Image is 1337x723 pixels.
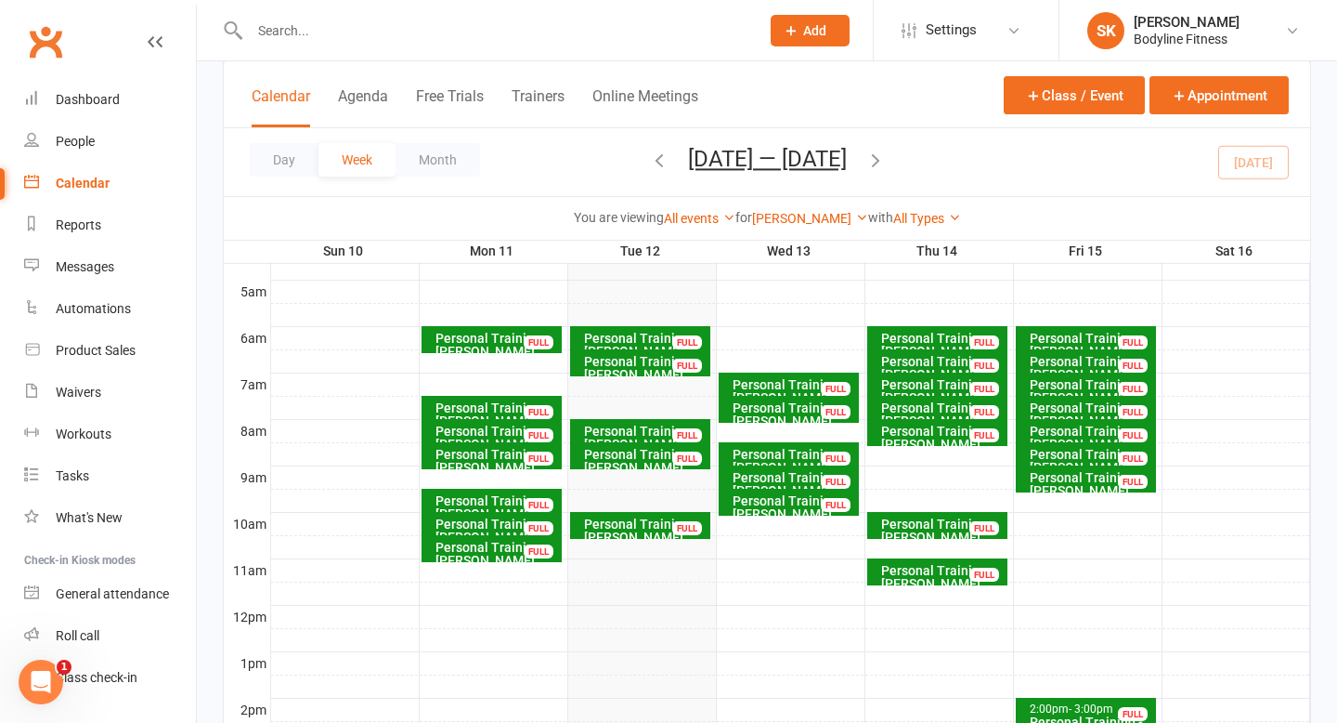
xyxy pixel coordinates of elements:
div: FULL [1118,452,1148,466]
div: Personal Training - [PERSON_NAME] [880,355,1004,381]
th: Tue 12 [567,240,716,263]
a: Automations [24,288,196,330]
th: Sat 16 [1162,240,1310,263]
div: Personal Training - [PERSON_NAME] [880,332,1004,358]
div: Personal Training - [PERSON_NAME] [732,378,855,404]
a: Workouts [24,414,196,455]
div: Personal Training - [PERSON_NAME] [1029,448,1152,474]
div: FULL [1118,359,1148,373]
div: Personal Training - [PERSON_NAME] [732,401,855,427]
div: Personal Training - [PERSON_NAME] [1029,471,1152,497]
button: Calendar [252,87,310,127]
a: Dashboard [24,79,196,121]
input: Search... [244,18,746,44]
div: Personal Training - [PERSON_NAME] [1029,401,1152,427]
div: Personal Training - [PERSON_NAME] [880,518,1004,544]
th: 11am [224,559,270,582]
div: FULL [821,475,850,489]
th: 7am [224,373,270,396]
strong: with [868,210,893,225]
div: Roll call [56,628,99,643]
div: Personal Training - [PERSON_NAME] [732,494,855,520]
button: Appointment [1149,76,1289,114]
th: 10am [224,512,270,535]
th: 1pm [224,651,270,675]
div: FULL [821,382,850,396]
span: Settings [926,9,977,51]
div: Dashboard [56,92,120,107]
div: FULL [1118,382,1148,396]
div: FULL [969,382,999,396]
div: FULL [969,335,999,349]
a: General attendance kiosk mode [24,573,196,615]
a: Waivers [24,372,196,414]
div: FULL [524,545,553,559]
div: Personal Training - [PERSON_NAME] [1029,355,1152,381]
div: Personal Training - [PERSON_NAME] [435,332,558,358]
div: Personal Training - [PERSON_NAME] [1029,378,1152,404]
div: People [56,134,95,149]
div: Personal Training - [PERSON_NAME] [PERSON_NAME] [435,518,558,557]
div: Personal Training - [PERSON_NAME] [880,425,1004,451]
iframe: Intercom live chat [19,660,63,704]
div: FULL [672,335,702,349]
div: What's New [56,510,123,525]
th: 8am [224,419,270,442]
div: FULL [672,428,702,442]
strong: You are viewing [574,210,664,225]
th: 6am [224,326,270,349]
a: Roll call [24,615,196,657]
div: FULL [672,521,702,535]
a: Tasks [24,455,196,497]
div: Personal Training - [PERSON_NAME] [583,425,707,451]
button: Day [250,143,318,177]
div: [PERSON_NAME] [1134,14,1240,31]
div: FULL [821,452,850,466]
th: 9am [224,466,270,489]
div: Personal Training - [PERSON_NAME] [583,518,707,544]
a: Clubworx [22,19,69,65]
th: Mon 11 [419,240,567,263]
div: FULL [524,335,553,349]
div: FULL [524,428,553,442]
div: FULL [821,405,850,419]
th: Fri 15 [1013,240,1162,263]
a: All events [664,211,735,226]
div: Personal Training - [PERSON_NAME] [1029,425,1152,451]
button: Week [318,143,396,177]
div: Personal Training - [PERSON_NAME] [583,332,707,358]
div: FULL [672,452,702,466]
div: Calendar [56,176,110,191]
div: Personal Training - [PERSON_NAME] [880,564,1004,590]
div: Personal Training - [PERSON_NAME] [1029,332,1152,358]
div: Class check-in [56,670,137,685]
div: Personal Training - [PERSON_NAME] [435,541,558,567]
div: FULL [524,452,553,466]
div: Personal Training - [PERSON_NAME] [435,401,558,427]
a: All Types [893,211,961,226]
div: Personal Training - [PERSON_NAME] [732,471,855,497]
div: SK [1087,12,1124,49]
div: Personal Training - [PERSON_NAME] [583,355,707,381]
div: Personal Training - [PERSON_NAME] [880,378,1004,404]
div: Tasks [56,468,89,483]
div: FULL [672,359,702,373]
div: FULL [969,568,999,582]
th: 5am [224,280,270,303]
th: 2pm [224,698,270,721]
div: Messages [56,259,114,274]
div: FULL [1118,707,1148,721]
div: Reports [56,217,101,232]
a: Calendar [24,163,196,204]
div: Product Sales [56,343,136,358]
div: General attendance [56,586,169,601]
div: FULL [1118,428,1148,442]
button: Free Trials [416,87,484,127]
div: Personal Training - [PERSON_NAME] [583,448,707,474]
button: [DATE] — [DATE] [688,146,847,172]
div: Personal Training - [PERSON_NAME] [435,494,558,520]
button: Online Meetings [592,87,698,127]
button: Agenda [338,87,388,127]
span: Add [803,23,826,38]
div: FULL [969,405,999,419]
